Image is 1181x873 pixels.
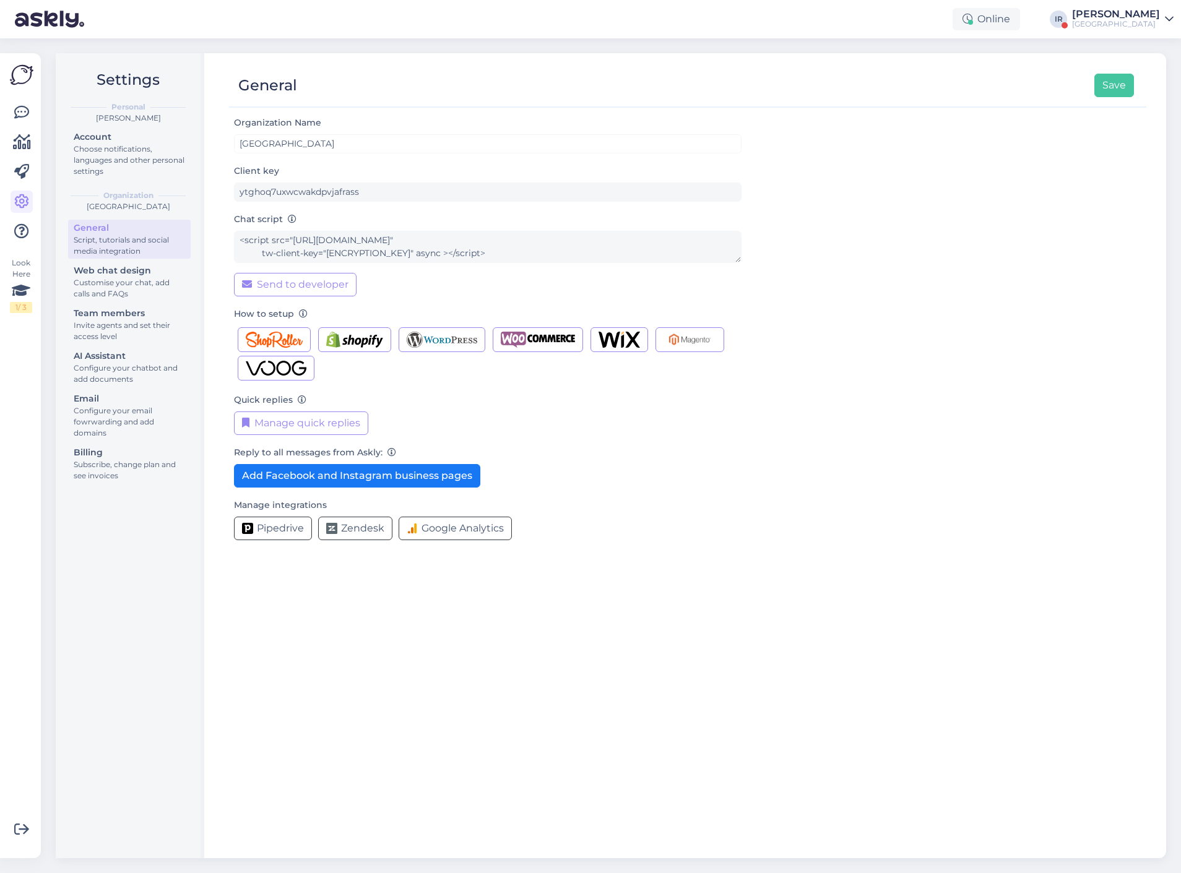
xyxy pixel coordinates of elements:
span: Pipedrive [257,521,304,536]
div: Customise your chat, add calls and FAQs [74,277,185,299]
div: IR [1050,11,1067,28]
div: Account [74,131,185,144]
img: Magento [664,332,716,348]
img: Google Analytics [407,523,418,534]
a: EmailConfigure your email fowrwarding and add domains [68,390,191,441]
div: [PERSON_NAME] [66,113,191,124]
div: [GEOGRAPHIC_DATA] [66,201,191,212]
label: Organization Name [234,116,326,129]
button: Zendesk [318,517,392,540]
img: Shopify [326,332,383,348]
img: Woocommerce [501,332,575,348]
div: Configure your email fowrwarding and add domains [74,405,185,439]
label: Chat script [234,213,296,226]
div: Web chat design [74,264,185,277]
img: Wordpress [407,332,478,348]
div: [PERSON_NAME] [1072,9,1160,19]
button: Google Analytics [399,517,512,540]
div: Email [74,392,185,405]
a: Web chat designCustomise your chat, add calls and FAQs [68,262,191,301]
img: Zendesk [326,523,337,534]
label: Manage integrations [234,499,327,512]
label: How to setup [234,307,308,320]
div: 1 / 3 [10,302,32,313]
input: ABC Corporation [234,134,742,153]
img: Wix [599,332,640,348]
a: AI AssistantConfigure your chatbot and add documents [68,348,191,387]
img: Askly Logo [10,63,33,87]
div: Choose notifications, languages and other personal settings [74,144,185,177]
img: Voog [246,360,306,376]
b: Organization [103,190,154,201]
button: Manage quick replies [234,411,368,435]
img: Pipedrive [242,523,253,534]
div: Script, tutorials and social media integration [74,234,185,257]
div: Billing [74,446,185,459]
textarea: <script src="[URL][DOMAIN_NAME]" tw-client-key="[ENCRYPTION_KEY]" async ></script> [234,231,742,263]
button: Save [1094,74,1134,97]
img: Shoproller [246,332,303,348]
div: Configure your chatbot and add documents [74,363,185,385]
h2: Settings [66,68,191,92]
div: General [238,74,297,97]
label: Client key [234,165,279,178]
div: Online [953,8,1020,30]
a: AccountChoose notifications, languages and other personal settings [68,129,191,179]
label: Reply to all messages from Askly: [234,446,396,459]
div: Look Here [10,257,32,313]
label: Quick replies [234,393,306,406]
a: [PERSON_NAME][GEOGRAPHIC_DATA] [1072,9,1174,29]
div: Invite agents and set their access level [74,320,185,342]
b: Personal [111,101,145,113]
a: Team membersInvite agents and set their access level [68,305,191,344]
div: [GEOGRAPHIC_DATA] [1072,19,1160,29]
button: Add Facebook and Instagram business pages [234,464,480,488]
button: Pipedrive [234,517,312,540]
div: General [74,221,185,234]
a: BillingSubscribe, change plan and see invoices [68,444,191,483]
div: AI Assistant [74,350,185,363]
div: Team members [74,307,185,320]
button: Send to developer [234,273,357,296]
div: Subscribe, change plan and see invoices [74,459,185,481]
span: Zendesk [341,521,384,536]
span: Google Analytics [422,521,504,536]
a: GeneralScript, tutorials and social media integration [68,220,191,259]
